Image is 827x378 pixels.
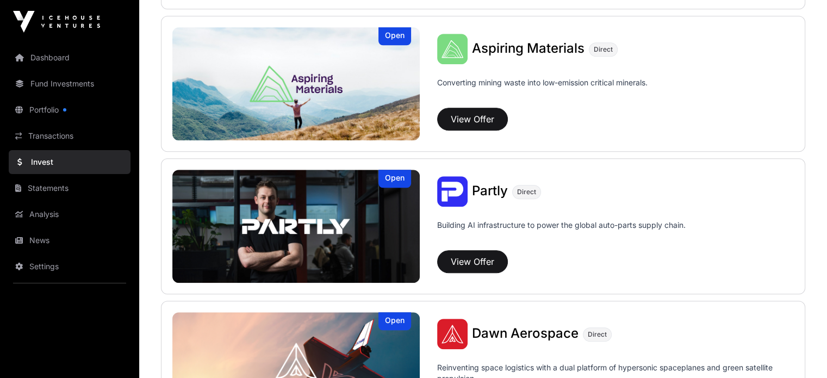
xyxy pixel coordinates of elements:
a: Transactions [9,124,130,148]
span: Dawn Aerospace [472,325,579,341]
span: Partly [472,183,508,199]
a: Dashboard [9,46,130,70]
a: Aspiring Materials [472,42,585,56]
button: View Offer [437,250,508,273]
a: Fund Investments [9,72,130,96]
p: Building AI infrastructure to power the global auto-parts supply chain. [437,220,686,246]
div: Open [378,27,411,45]
a: Analysis [9,202,130,226]
img: Aspiring Materials [172,27,420,140]
a: Invest [9,150,130,174]
img: Aspiring Materials [437,34,468,64]
a: Dawn Aerospace [472,327,579,341]
img: Icehouse Ventures Logo [13,11,100,33]
span: Direct [588,330,607,339]
img: Dawn Aerospace [437,319,468,349]
div: Open [378,312,411,330]
span: Aspiring Materials [472,40,585,56]
a: Partly [472,184,508,199]
div: Open [378,170,411,188]
a: Statements [9,176,130,200]
span: Direct [594,45,613,54]
img: Partly [437,176,468,207]
iframe: Chat Widget [773,326,827,378]
a: Settings [9,255,130,278]
span: Direct [517,188,536,196]
img: Partly [172,170,420,283]
a: News [9,228,130,252]
a: PartlyOpen [172,170,420,283]
p: Converting mining waste into low-emission critical minerals. [437,77,648,103]
a: Portfolio [9,98,130,122]
button: View Offer [437,108,508,131]
a: Aspiring MaterialsOpen [172,27,420,140]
